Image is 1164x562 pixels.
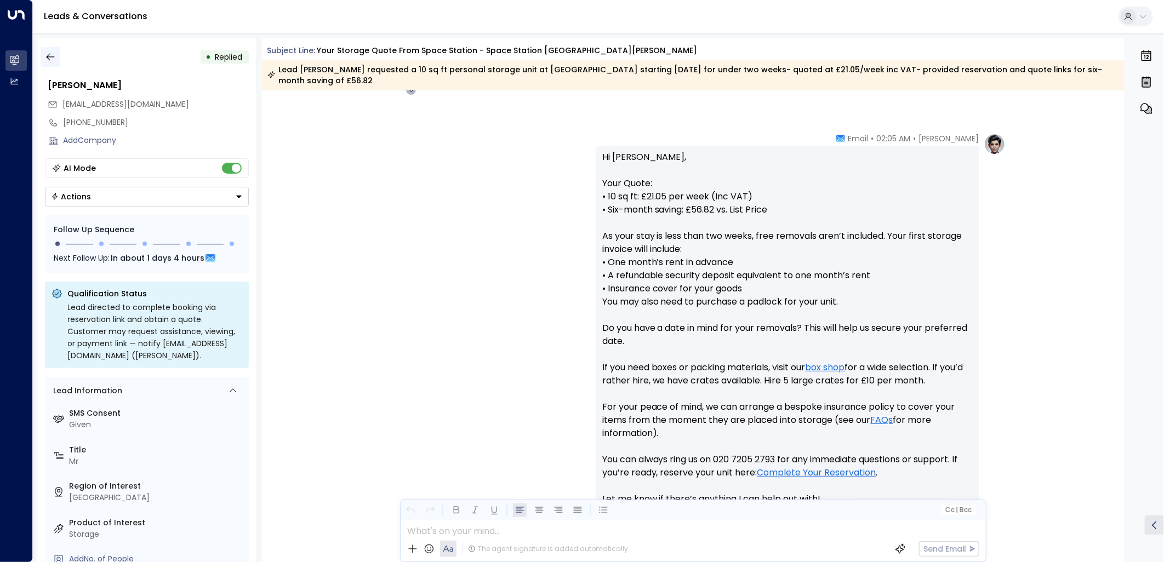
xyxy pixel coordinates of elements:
[602,151,973,519] p: Hi [PERSON_NAME], Your Quote: • 10 sq ft: £21.05 per week (Inc VAT) • Six-month saving: £56.82 vs...
[70,517,244,529] label: Product of Interest
[51,192,92,202] div: Actions
[111,252,204,264] span: In about 1 days 4 hours
[404,503,418,517] button: Undo
[206,47,212,67] div: •
[914,133,916,144] span: •
[54,252,240,264] div: Next Follow Up:
[70,529,244,540] div: Storage
[267,64,1119,86] div: Lead [PERSON_NAME] requested a 10 sq ft personal storage unit at [GEOGRAPHIC_DATA] starting [DATE...
[45,187,249,207] button: Actions
[50,385,123,397] div: Lead Information
[70,492,244,503] div: [GEOGRAPHIC_DATA]
[70,419,244,431] div: Given
[267,45,316,56] span: Subject Line:
[877,133,911,144] span: 02:05 AM
[54,224,240,236] div: Follow Up Sequence
[919,133,979,144] span: [PERSON_NAME]
[956,506,958,514] span: |
[68,288,242,299] p: Qualification Status
[70,480,244,492] label: Region of Interest
[984,133,1006,155] img: profile-logo.png
[48,79,249,92] div: [PERSON_NAME]
[945,506,971,514] span: Cc Bcc
[70,444,244,456] label: Title
[45,187,249,207] div: Button group with a nested menu
[871,133,874,144] span: •
[423,503,437,517] button: Redo
[64,163,96,174] div: AI Mode
[70,408,244,419] label: SMS Consent
[468,544,628,554] div: The agent signature is added automatically
[70,456,244,467] div: Mr
[64,135,249,146] div: AddCompany
[44,10,147,22] a: Leads & Conversations
[848,133,869,144] span: Email
[68,301,242,362] div: Lead directed to complete booking via reservation link and obtain a quote. Customer may request a...
[63,99,190,110] span: susuzylic@gmail.com
[757,466,876,479] a: Complete Your Reservation
[806,361,845,374] a: box shop
[317,45,697,56] div: Your storage quote from Space Station - Space Station [GEOGRAPHIC_DATA][PERSON_NAME]
[64,117,249,128] div: [PHONE_NUMBER]
[940,505,975,515] button: Cc|Bcc
[63,99,190,110] span: [EMAIL_ADDRESS][DOMAIN_NAME]
[215,51,243,62] span: Replied
[871,414,893,427] a: FAQs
